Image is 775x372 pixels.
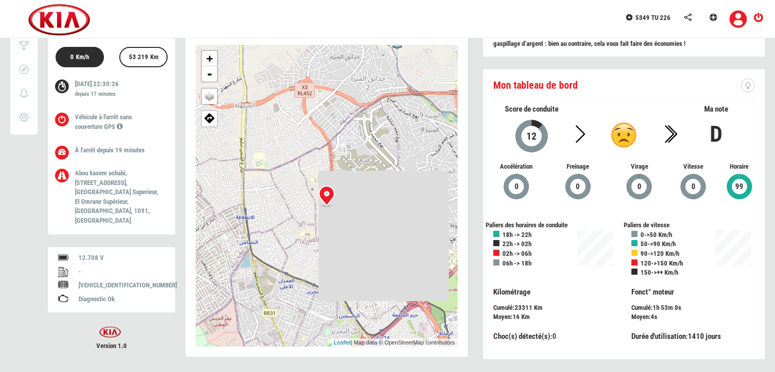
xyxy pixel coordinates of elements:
[202,89,217,104] a: Layers
[502,231,531,238] b: 18h -> 22h
[502,250,531,257] b: 02h -> 06h
[93,326,127,338] img: sayartech-logo.png
[493,162,540,172] span: Accélération
[78,295,165,304] div: Diagnostic Ok
[624,221,762,230] div: Paliers de vitesse
[631,332,686,341] span: Durée d'utilisation
[75,169,160,225] p: Abou kasem achabi, [STREET_ADDRESS], [GEOGRAPHIC_DATA] Superieur, El Omrane Supérieur, [GEOGRAPHI...
[78,267,165,277] div: -
[678,162,709,172] span: Vitesse
[640,250,679,257] b: 90->120 Km/h
[552,332,556,341] span: 0
[631,304,651,311] span: Cumulé
[334,339,351,346] a: Leaflet
[735,181,744,193] span: 99
[75,146,95,154] span: À l'arrêt
[515,304,532,311] span: 23311
[651,313,657,321] span: 4s
[631,313,649,321] span: Moyen
[624,287,762,322] div: :
[78,281,165,290] div: [VEHICLE_IDENTIFICATION_NUMBER]
[202,66,217,82] a: Zoom out
[640,240,676,248] b: 50->90 Km/h
[493,331,617,342] div: :
[331,338,457,347] div: | Map data © OpenStreetMap contributors
[631,312,755,322] div: :
[704,104,728,114] span: Ma note
[653,304,681,311] span: 1h 53m 0s
[631,331,755,342] div: :
[691,181,696,193] span: 0
[78,253,165,263] div: 12.708 V
[66,48,94,68] div: 0
[688,332,721,341] span: 1410 jours
[502,240,531,248] b: 22h -> 02h
[502,259,531,267] b: 06h -> 18h
[554,162,601,172] span: Freinage
[514,181,519,193] span: 0
[521,313,530,321] span: Km
[124,48,163,68] div: 53 219
[150,53,158,62] label: Km
[493,79,578,91] span: Mon tableau de bord
[486,287,624,322] div: :
[486,221,624,230] div: Paliers des horaires de conduite
[493,312,617,322] div: :
[493,304,513,311] span: Cumulé
[202,51,217,66] a: Zoom in
[76,53,89,62] label: Km/h
[640,269,678,276] b: 150->++ Km/h
[631,287,755,298] p: Fonct° moteur
[204,112,215,123] img: directions.png
[616,162,662,172] span: Virage
[710,121,723,147] b: D
[493,287,617,298] p: Kilométrage
[637,181,642,193] span: 0
[97,146,145,154] span: depuis 19 minutes
[640,231,672,238] b: 0->50 Km/h
[505,104,558,114] span: Score de conduite
[635,14,671,21] span: 5349 TU 226
[640,259,683,267] b: 120->150 Km/h
[534,304,543,311] span: Km
[493,332,550,341] span: Choc(s) détecté(s)
[202,111,217,123] span: Afficher ma position sur google map
[575,181,580,193] span: 0
[526,130,537,142] span: 12
[493,313,511,321] span: Moyen
[48,341,175,351] span: Version 1.0
[513,313,520,321] span: 16
[75,90,116,98] label: depuis 17 minutes
[75,79,160,100] p: [DATE] 22:30:26
[724,162,755,172] span: Horaire
[611,122,636,148] img: d.png
[75,113,160,131] p: Véhicule à l'arrêt sans couverture GPS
